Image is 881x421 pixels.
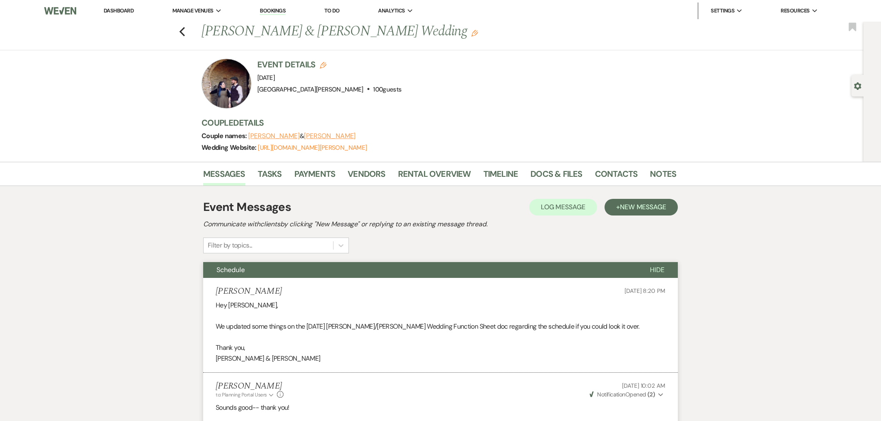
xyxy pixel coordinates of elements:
[203,262,637,278] button: Schedule
[216,381,284,391] h5: [PERSON_NAME]
[588,390,665,399] button: NotificationOpened (2)
[44,2,76,20] img: Weven Logo
[622,382,665,389] span: [DATE] 10:02 AM
[650,167,676,186] a: Notes
[216,321,665,332] p: We updated some things on the [DATE] [PERSON_NAME]/[PERSON_NAME] Wedding Function Sheet doc regar...
[605,199,678,215] button: +New Message
[257,59,401,70] h3: Event Details
[590,391,655,398] span: Opened
[711,7,734,15] span: Settings
[216,391,275,399] button: to: Planning Portal Users
[216,391,267,398] span: to: Planning Portal Users
[258,167,282,186] a: Tasks
[258,144,367,152] a: [URL][DOMAIN_NAME][PERSON_NAME]
[172,7,214,15] span: Manage Venues
[595,167,638,186] a: Contacts
[398,167,471,186] a: Rental Overview
[294,167,336,186] a: Payments
[202,143,258,152] span: Wedding Website:
[203,167,245,186] a: Messages
[216,353,665,364] p: [PERSON_NAME] & [PERSON_NAME]
[781,7,809,15] span: Resources
[217,265,245,274] span: Schedule
[202,131,248,140] span: Couple names:
[541,203,585,211] span: Log Message
[597,391,625,398] span: Notification
[216,342,665,353] p: Thank you,
[203,219,678,229] h2: Communicate with clients by clicking "New Message" or replying to an existing message thread.
[373,85,401,94] span: 100 guests
[348,167,385,186] a: Vendors
[202,22,575,42] h1: [PERSON_NAME] & [PERSON_NAME] Wedding
[216,286,282,297] h5: [PERSON_NAME]
[104,7,134,14] a: Dashboard
[257,85,363,94] span: [GEOGRAPHIC_DATA][PERSON_NAME]
[620,203,666,211] span: New Message
[257,74,275,82] span: [DATE]
[248,133,300,139] button: [PERSON_NAME]
[529,199,597,215] button: Log Message
[216,402,665,413] p: Sounds good-- thank you!
[324,7,340,14] a: To Do
[471,29,478,37] button: Edit
[203,198,291,216] h1: Event Messages
[854,82,861,89] button: Open lead details
[216,300,665,311] p: Hey [PERSON_NAME],
[378,7,405,15] span: Analytics
[260,7,286,15] a: Bookings
[637,262,678,278] button: Hide
[304,133,356,139] button: [PERSON_NAME]
[483,167,518,186] a: Timeline
[647,391,655,398] strong: ( 2 )
[248,132,356,140] span: &
[530,167,582,186] a: Docs & Files
[625,287,665,295] span: [DATE] 8:20 PM
[650,265,664,274] span: Hide
[202,117,668,129] h3: Couple Details
[208,240,252,250] div: Filter by topics...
